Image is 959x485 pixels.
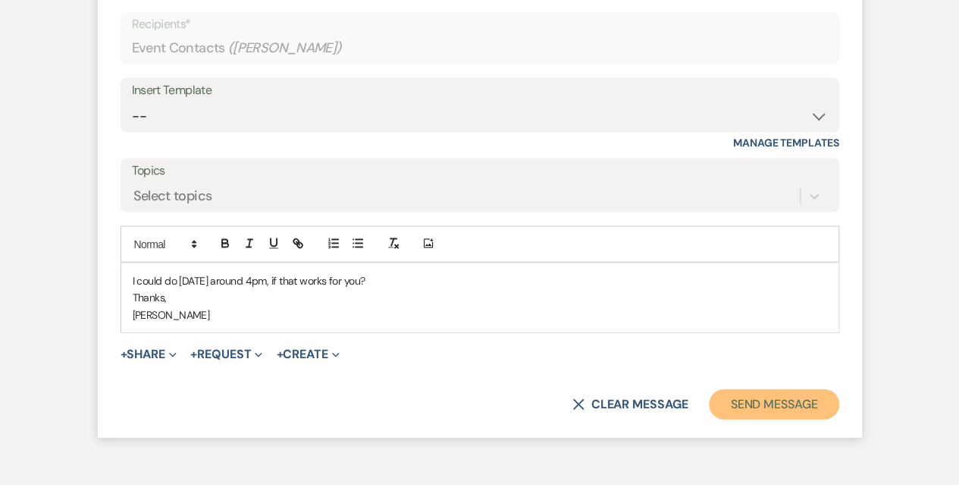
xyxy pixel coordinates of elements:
[132,33,828,63] div: Event Contacts
[132,80,828,102] div: Insert Template
[190,348,197,361] span: +
[709,389,838,420] button: Send Message
[190,348,262,361] button: Request
[276,348,339,361] button: Create
[276,348,283,361] span: +
[121,348,127,361] span: +
[228,38,342,58] span: ( [PERSON_NAME] )
[133,289,827,306] p: Thanks,
[121,348,177,361] button: Share
[572,398,688,411] button: Clear message
[133,272,827,289] p: I could do [DATE] around 4pm, if that works for you?
[133,307,827,323] p: [PERSON_NAME]
[733,136,839,150] a: Manage Templates
[133,186,212,206] div: Select topics
[132,14,828,34] p: Recipients*
[132,160,828,182] label: Topics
